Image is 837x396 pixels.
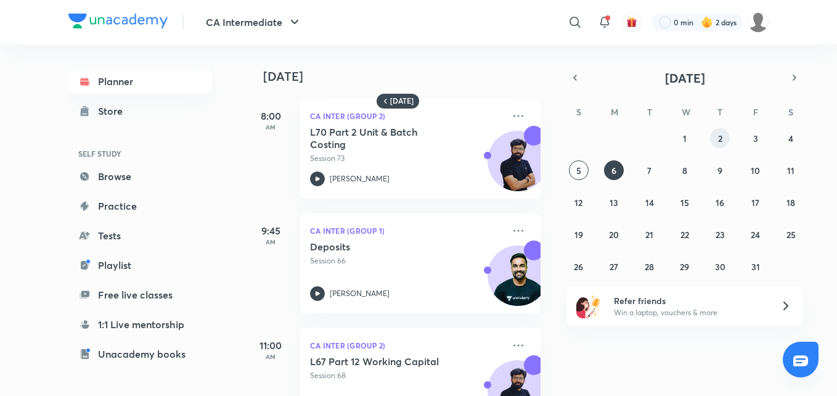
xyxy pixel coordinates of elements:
div: Store [98,104,130,118]
p: [PERSON_NAME] [330,173,390,184]
abbr: Sunday [576,106,581,118]
button: October 4, 2025 [781,128,801,148]
a: Company Logo [68,14,168,31]
p: Session 66 [310,255,504,266]
p: CA Inter (Group 2) [310,338,504,353]
abbr: Monday [611,106,618,118]
button: October 5, 2025 [569,160,589,180]
img: Avatar [488,138,547,197]
abbr: Tuesday [647,106,652,118]
abbr: October 16, 2025 [716,197,724,208]
abbr: October 30, 2025 [715,261,725,273]
button: October 31, 2025 [746,257,766,276]
p: AM [246,353,295,360]
button: October 28, 2025 [640,257,659,276]
abbr: Saturday [788,106,793,118]
abbr: October 13, 2025 [610,197,618,208]
abbr: October 26, 2025 [574,261,583,273]
button: October 1, 2025 [675,128,695,148]
p: AM [246,238,295,245]
abbr: October 21, 2025 [645,229,653,241]
abbr: October 5, 2025 [576,165,581,176]
button: avatar [622,12,642,32]
h6: SELF STUDY [68,143,211,164]
img: referral [576,294,601,318]
h5: L70 Part 2 Unit & Batch Costing [310,126,463,151]
img: Shikha kumari [748,12,769,33]
button: October 29, 2025 [675,257,695,276]
a: Tests [68,223,211,248]
button: October 3, 2025 [746,128,766,148]
button: [DATE] [584,69,786,86]
abbr: October 12, 2025 [574,197,582,208]
h5: 11:00 [246,338,295,353]
a: Unacademy books [68,342,211,366]
button: October 15, 2025 [675,192,695,212]
button: October 2, 2025 [710,128,730,148]
abbr: October 17, 2025 [751,197,759,208]
button: October 30, 2025 [710,257,730,276]
p: Session 73 [310,153,504,164]
abbr: October 1, 2025 [683,133,687,144]
abbr: October 7, 2025 [647,165,651,176]
button: October 7, 2025 [640,160,659,180]
p: CA Inter (Group 1) [310,223,504,238]
button: October 16, 2025 [710,192,730,212]
button: October 12, 2025 [569,192,589,212]
abbr: October 14, 2025 [645,197,654,208]
abbr: October 4, 2025 [788,133,793,144]
button: October 26, 2025 [569,257,589,276]
button: October 20, 2025 [604,225,624,244]
h5: L67 Part 12 Working Capital [310,355,463,368]
button: October 18, 2025 [781,192,801,212]
a: Browse [68,164,211,189]
img: avatar [626,17,637,28]
h6: [DATE] [390,96,414,106]
h6: Refer friends [614,294,766,307]
abbr: October 25, 2025 [786,229,796,241]
abbr: October 19, 2025 [574,229,583,241]
h5: 9:45 [246,223,295,238]
button: October 21, 2025 [640,225,659,244]
a: Practice [68,194,211,218]
h4: [DATE] [263,69,553,84]
button: October 14, 2025 [640,192,659,212]
abbr: October 24, 2025 [751,229,760,241]
abbr: October 31, 2025 [751,261,760,273]
p: CA Inter (Group 2) [310,109,504,123]
button: October 11, 2025 [781,160,801,180]
abbr: October 9, 2025 [717,165,722,176]
button: October 8, 2025 [675,160,695,180]
abbr: October 11, 2025 [787,165,794,176]
abbr: October 10, 2025 [751,165,760,176]
button: October 22, 2025 [675,225,695,244]
abbr: October 23, 2025 [716,229,725,241]
button: October 17, 2025 [746,192,766,212]
h5: 8:00 [246,109,295,123]
abbr: October 8, 2025 [682,165,687,176]
button: October 6, 2025 [604,160,624,180]
p: [PERSON_NAME] [330,288,390,299]
img: Avatar [488,252,547,311]
button: CA Intermediate [198,10,309,35]
abbr: October 6, 2025 [611,165,616,176]
p: Session 68 [310,370,504,381]
abbr: Thursday [717,106,722,118]
abbr: Friday [753,106,758,118]
button: October 27, 2025 [604,257,624,276]
img: streak [701,16,713,28]
p: Win a laptop, vouchers & more [614,307,766,318]
abbr: October 22, 2025 [680,229,689,241]
abbr: October 15, 2025 [680,197,689,208]
abbr: October 20, 2025 [609,229,619,241]
abbr: October 2, 2025 [718,133,722,144]
button: October 24, 2025 [746,225,766,244]
abbr: October 27, 2025 [610,261,618,273]
a: 1:1 Live mentorship [68,312,211,337]
p: AM [246,123,295,131]
a: Store [68,99,211,123]
button: October 23, 2025 [710,225,730,244]
abbr: October 3, 2025 [753,133,758,144]
button: October 19, 2025 [569,225,589,244]
a: Free live classes [68,283,211,307]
